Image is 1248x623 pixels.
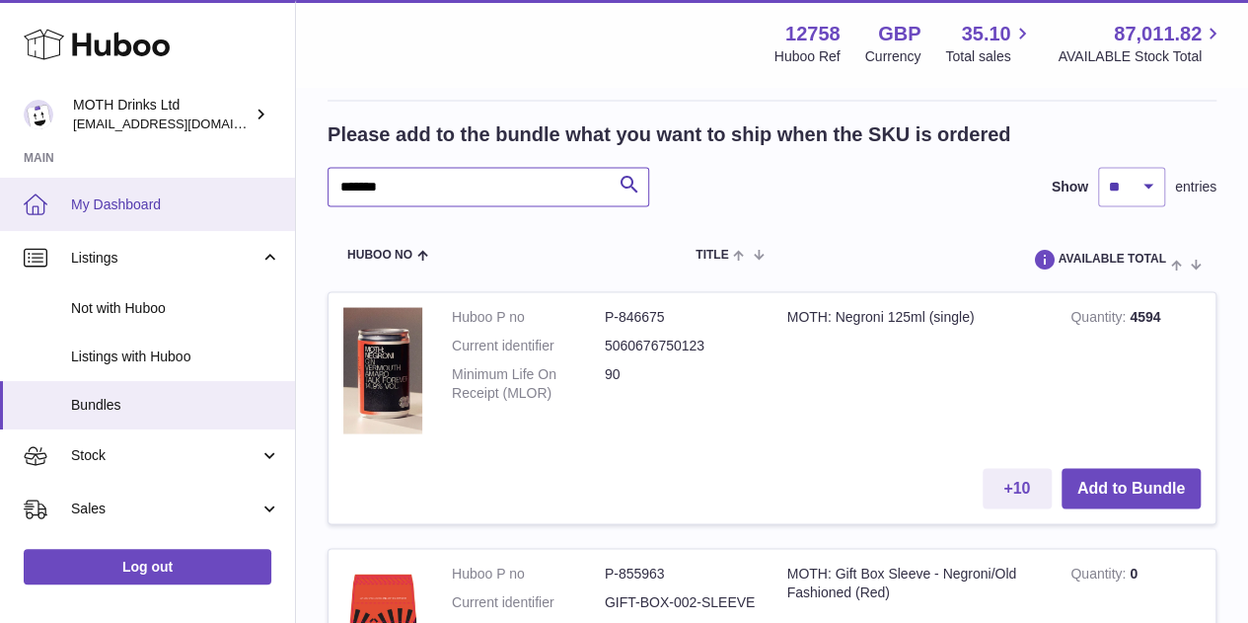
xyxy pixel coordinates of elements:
[452,564,605,583] dt: Huboo P no
[1056,292,1215,453] td: 4594
[343,307,422,433] img: MOTH: Negroni 125ml (single)
[605,564,758,583] dd: P-855963
[1175,177,1216,195] span: entries
[961,21,1010,47] span: 35.10
[774,47,841,66] div: Huboo Ref
[452,592,605,611] dt: Current identifier
[1058,47,1224,66] span: AVAILABLE Stock Total
[328,120,1010,147] h2: Please add to the bundle what you want to ship when the SKU is ordered
[772,292,1057,453] td: MOTH: Negroni 125ml (single)
[1062,468,1201,508] button: Add to Bundle
[605,592,758,611] dd: GIFT-BOX-002-SLEEVE
[1070,565,1130,585] strong: Quantity
[1114,21,1202,47] span: 87,011.82
[71,446,259,465] span: Stock
[71,500,259,518] span: Sales
[945,47,1033,66] span: Total sales
[71,249,259,268] span: Listings
[865,47,921,66] div: Currency
[1070,308,1130,329] strong: Quantity
[605,307,758,326] dd: P-846675
[73,96,251,133] div: MOTH Drinks Ltd
[452,307,605,326] dt: Huboo P no
[71,348,280,366] span: Listings with Huboo
[71,195,280,214] span: My Dashboard
[785,21,841,47] strong: 12758
[878,21,920,47] strong: GBP
[24,549,271,584] a: Log out
[452,336,605,354] dt: Current identifier
[71,299,280,318] span: Not with Huboo
[1058,21,1224,66] a: 87,011.82 AVAILABLE Stock Total
[71,396,280,415] span: Bundles
[696,248,728,261] span: Title
[24,100,53,129] img: orders@mothdrinks.com
[605,336,758,354] dd: 5060676750123
[1052,177,1088,195] label: Show
[73,116,290,131] span: [EMAIL_ADDRESS][DOMAIN_NAME]
[452,364,605,402] dt: Minimum Life On Receipt (MLOR)
[983,468,1052,508] button: +10
[945,21,1033,66] a: 35.10 Total sales
[347,248,412,261] span: Huboo no
[1026,246,1166,272] span: AVAILABLE Total
[605,364,758,402] dd: 90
